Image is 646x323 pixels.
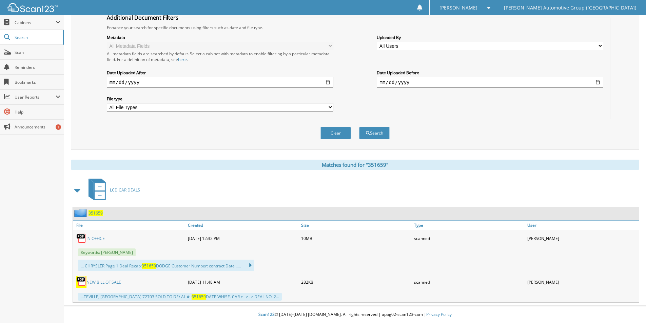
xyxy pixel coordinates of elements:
span: [PERSON_NAME] [439,6,477,10]
div: All metadata fields are searched by default. Select a cabinet with metadata to enable filtering b... [107,51,333,62]
a: NEW BILL OF SALE [86,279,121,285]
span: 351659 [142,263,156,269]
div: 282KB [299,275,413,289]
span: 351659 [192,294,206,300]
span: Bookmarks [15,79,60,85]
span: Help [15,109,60,115]
a: here [178,57,187,62]
img: PDF.png [76,233,86,243]
a: 351659 [89,210,103,216]
input: end [377,77,603,88]
span: Announcements [15,124,60,130]
span: Cabinets [15,20,56,25]
span: Scan123 [258,311,275,317]
div: © [DATE]-[DATE] [DOMAIN_NAME]. All rights reserved | appg02-scan123-com | [64,306,646,323]
span: [PERSON_NAME] Automotive Group ([GEOGRAPHIC_DATA]) [504,6,636,10]
img: PDF.png [76,276,86,286]
span: User Reports [15,94,56,100]
div: ... CHRYSLER Page 1 Deal Recap: DODGE Customer Number: contract Date ..... [78,260,254,271]
label: Date Uploaded Before [377,70,603,76]
label: File type [107,96,333,102]
a: User [526,221,639,230]
a: File [73,221,186,230]
div: ...TEVILLE, [GEOGRAPHIC_DATA] 72703 SOLD TO DE/ AL # : DATE WHISE. CAR c - c . c DEAL NO. 2... [78,293,282,301]
label: Date Uploaded After [107,70,333,76]
div: scanned [412,275,526,289]
span: Search [15,35,59,40]
span: Reminders [15,64,60,70]
div: [PERSON_NAME] [526,275,639,289]
div: scanned [412,231,526,245]
input: start [107,77,333,88]
span: Scan [15,49,60,55]
a: Type [412,221,526,230]
label: Metadata [107,35,333,40]
a: IN OFFICE [86,236,105,241]
div: 10MB [299,231,413,245]
div: 1 [56,124,61,130]
div: [DATE] 11:48 AM [186,275,299,289]
a: Privacy Policy [426,311,452,317]
div: [PERSON_NAME] [526,231,639,245]
a: Created [186,221,299,230]
img: scan123-logo-white.svg [7,3,58,12]
legend: Additional Document Filters [103,14,182,21]
label: Uploaded By [377,35,603,40]
button: Search [359,127,390,139]
button: Clear [320,127,351,139]
img: folder2.png [74,209,89,217]
a: LCD CAR DEALS [84,177,140,203]
div: Enhance your search for specific documents using filters such as date and file type. [103,25,607,31]
span: LCD CAR DEALS [110,187,140,193]
div: [DATE] 12:32 PM [186,231,299,245]
a: Size [299,221,413,230]
iframe: Chat Widget [612,290,646,323]
div: Matches found for "351659" [71,160,639,170]
span: Keywords: [PERSON_NAME] [78,248,136,256]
